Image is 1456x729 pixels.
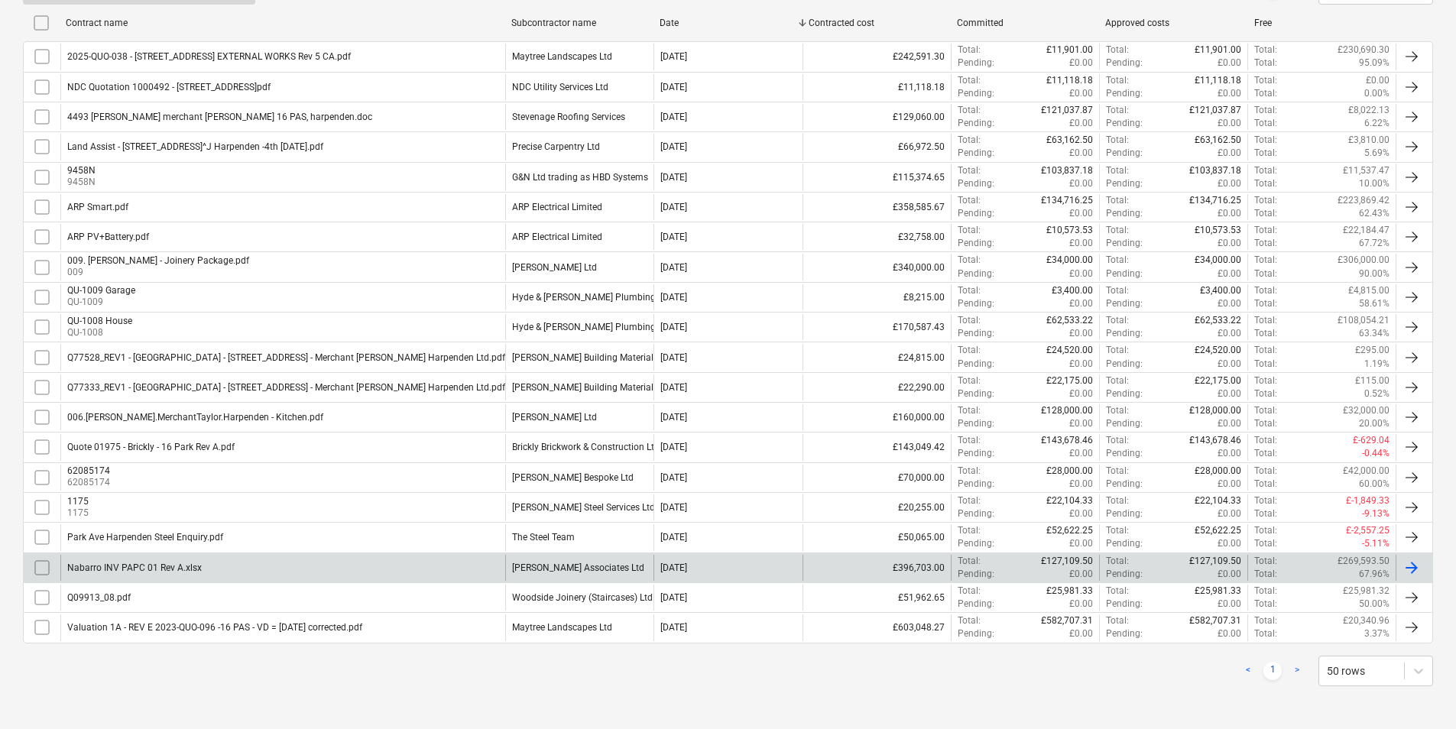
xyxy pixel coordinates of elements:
[660,82,687,92] div: [DATE]
[1195,494,1241,507] p: £22,104.33
[1106,117,1143,130] p: Pending :
[67,507,89,520] p: 1175
[1364,117,1390,130] p: 6.22%
[1254,74,1277,87] p: Total :
[1189,434,1241,447] p: £143,678.46
[1189,194,1241,207] p: £134,716.25
[1348,134,1390,147] p: £3,810.00
[1106,284,1129,297] p: Total :
[1254,254,1277,267] p: Total :
[1218,237,1241,250] p: £0.00
[1218,147,1241,160] p: £0.00
[1254,267,1277,280] p: Total :
[1069,267,1093,280] p: £0.00
[67,442,235,452] div: Quote 01975 - Brickly - 16 Park Rev A.pdf
[1218,387,1241,400] p: £0.00
[1189,104,1241,117] p: £121,037.87
[1359,297,1390,310] p: 58.61%
[1106,297,1143,310] p: Pending :
[803,344,951,370] div: £24,815.00
[1069,447,1093,460] p: £0.00
[1046,494,1093,507] p: £22,104.33
[1069,207,1093,220] p: £0.00
[958,524,981,537] p: Total :
[1254,417,1277,430] p: Total :
[1069,507,1093,520] p: £0.00
[1046,224,1093,237] p: £10,573.53
[1106,207,1143,220] p: Pending :
[803,314,951,340] div: £170,587.43
[1355,344,1390,357] p: £295.00
[1106,447,1143,460] p: Pending :
[1041,434,1093,447] p: £143,678.46
[67,316,132,326] div: QU-1008 House
[1254,237,1277,250] p: Total :
[1106,478,1143,491] p: Pending :
[1254,327,1277,340] p: Total :
[67,352,505,363] div: Q77528_REV1 - [GEOGRAPHIC_DATA] - [STREET_ADDRESS] - Merchant [PERSON_NAME] Harpenden Ltd.pdf
[1106,417,1143,430] p: Pending :
[67,412,323,423] div: 006.[PERSON_NAME].MerchantTaylor.Harpenden - Kitchen.pdf
[803,284,951,310] div: £8,215.00
[1359,327,1390,340] p: 63.34%
[512,232,602,242] div: ARP Electrical Limited
[958,344,981,357] p: Total :
[1254,555,1277,568] p: Total :
[1218,117,1241,130] p: £0.00
[958,267,994,280] p: Pending :
[512,292,714,303] div: Hyde & Myers Plumbing & Heating Ltd
[660,532,687,543] div: [DATE]
[1254,494,1277,507] p: Total :
[1263,662,1282,680] a: Page 1 is your current page
[660,502,687,513] div: [DATE]
[1348,104,1390,117] p: £8,022.13
[958,314,981,327] p: Total :
[803,465,951,491] div: £70,000.00
[803,434,951,460] div: £143,049.42
[1254,297,1277,310] p: Total :
[67,326,132,339] p: QU-1008
[1069,358,1093,371] p: £0.00
[1346,524,1390,537] p: £-2,557.25
[1195,314,1241,327] p: £62,533.22
[1254,18,1390,28] div: Free
[958,568,994,581] p: Pending :
[660,141,687,152] div: [DATE]
[1218,417,1241,430] p: £0.00
[958,447,994,460] p: Pending :
[1106,87,1143,100] p: Pending :
[803,104,951,130] div: £129,060.00
[958,117,994,130] p: Pending :
[1338,555,1390,568] p: £269,593.50
[1106,254,1129,267] p: Total :
[1254,404,1277,417] p: Total :
[660,18,796,28] div: Date
[957,18,1093,28] div: Committed
[660,442,687,452] div: [DATE]
[958,387,994,400] p: Pending :
[1254,177,1277,190] p: Total :
[958,224,981,237] p: Total :
[1254,358,1277,371] p: Total :
[1041,194,1093,207] p: £134,716.25
[958,194,981,207] p: Total :
[1069,177,1093,190] p: £0.00
[1254,434,1277,447] p: Total :
[1338,44,1390,57] p: £230,690.30
[1364,387,1390,400] p: 0.52%
[958,507,994,520] p: Pending :
[1106,104,1129,117] p: Total :
[1106,314,1129,327] p: Total :
[67,141,323,152] div: Land Assist - [STREET_ADDRESS]^J Harpenden -4th [DATE].pdf
[1254,284,1277,297] p: Total :
[1254,134,1277,147] p: Total :
[1218,177,1241,190] p: £0.00
[1106,237,1143,250] p: Pending :
[512,322,714,332] div: Hyde & Myers Plumbing & Heating Ltd
[67,51,351,62] div: 2025-QUO-038 - [STREET_ADDRESS] EXTERNAL WORKS Rev 5 CA.pdf
[67,165,96,176] div: 9458N
[958,465,981,478] p: Total :
[803,224,951,250] div: £32,758.00
[1364,87,1390,100] p: 0.00%
[958,87,994,100] p: Pending :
